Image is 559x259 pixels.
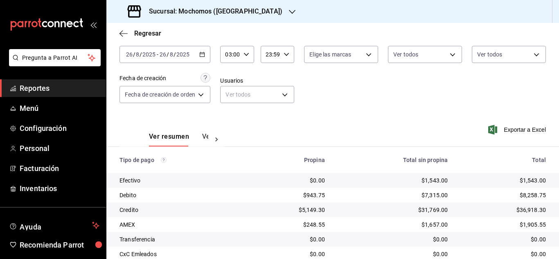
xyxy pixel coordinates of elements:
div: $1,657.00 [338,221,448,229]
span: / [133,51,135,58]
span: Ayuda [20,221,89,230]
input: ---- [142,51,156,58]
span: Ver todos [477,50,502,59]
span: Recomienda Parrot [20,239,99,250]
span: / [174,51,176,58]
div: $36,918.30 [461,206,546,214]
div: $0.00 [338,250,448,258]
h3: Sucursal: Mochomos ([GEOGRAPHIC_DATA]) [142,7,282,16]
button: Ver pagos [202,133,233,146]
div: $1,905.55 [461,221,546,229]
div: CxC Emleados [119,250,241,258]
div: $7,315.00 [338,191,448,199]
div: $5,149.30 [254,206,325,214]
div: $248.55 [254,221,325,229]
div: $31,769.00 [338,206,448,214]
div: navigation tabs [149,133,208,146]
div: Propina [254,157,325,163]
div: Tipo de pago [119,157,241,163]
div: $0.00 [254,250,325,258]
div: Total sin propina [338,157,448,163]
div: Debito [119,191,241,199]
div: $0.00 [461,250,546,258]
div: $0.00 [254,235,325,243]
span: Facturación [20,163,99,174]
input: -- [169,51,174,58]
div: $1,543.00 [338,176,448,185]
span: Configuración [20,123,99,134]
div: $1,543.00 [461,176,546,185]
span: Reportes [20,83,99,94]
div: Fecha de creación [119,74,166,83]
span: Pregunta a Parrot AI [22,54,88,62]
div: $0.00 [338,235,448,243]
label: Usuarios [220,78,294,83]
span: Elige las marcas [309,50,351,59]
div: Efectivo [119,176,241,185]
span: Menú [20,103,99,114]
div: $0.00 [461,235,546,243]
span: Ver todos [393,50,418,59]
button: Pregunta a Parrot AI [9,49,101,66]
div: Transferencia [119,235,241,243]
span: Personal [20,143,99,154]
div: $0.00 [254,176,325,185]
div: Total [461,157,546,163]
span: Fecha de creación de orden [125,90,195,99]
div: AMEX [119,221,241,229]
input: -- [159,51,167,58]
div: $8,258.75 [461,191,546,199]
span: / [140,51,142,58]
input: -- [135,51,140,58]
button: Regresar [119,29,161,37]
div: Credito [119,206,241,214]
span: / [167,51,169,58]
div: Ver todos [220,86,294,103]
div: $943.75 [254,191,325,199]
span: Regresar [134,29,161,37]
button: open_drawer_menu [90,21,97,28]
input: ---- [176,51,190,58]
span: - [157,51,158,58]
svg: Los pagos realizados con Pay y otras terminales son montos brutos. [161,157,167,163]
input: -- [126,51,133,58]
a: Pregunta a Parrot AI [6,59,101,68]
span: Inventarios [20,183,99,194]
button: Exportar a Excel [490,125,546,135]
button: Ver resumen [149,133,189,146]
